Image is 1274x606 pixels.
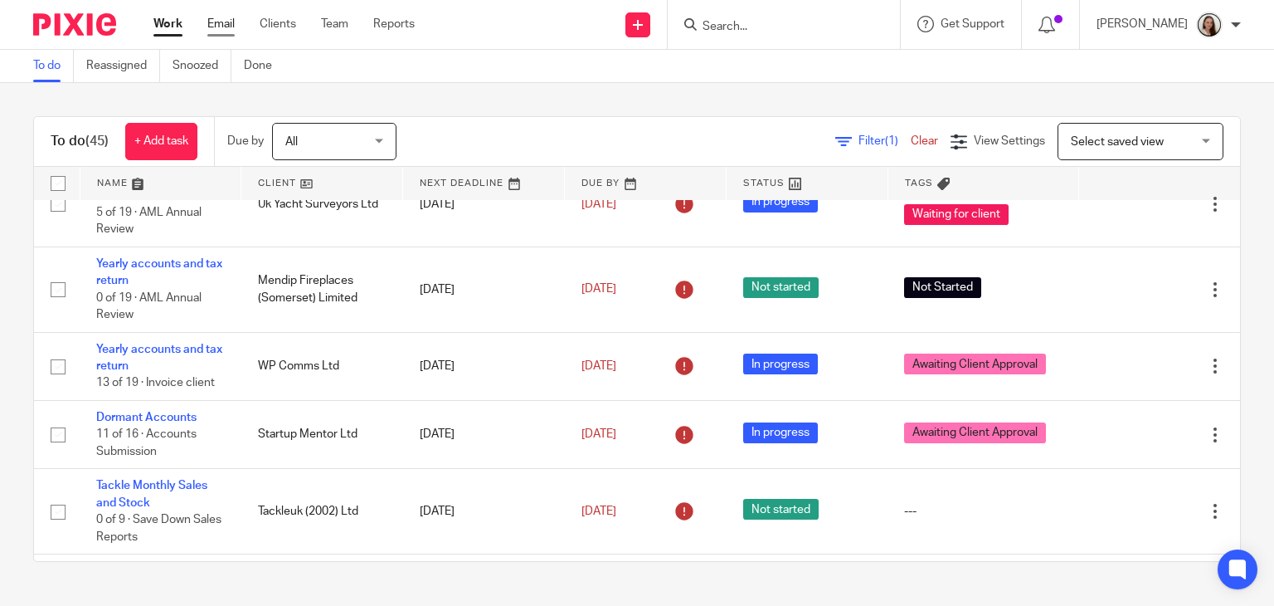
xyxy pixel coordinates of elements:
[96,412,197,423] a: Dormant Accounts
[33,50,74,82] a: To do
[743,354,818,374] span: In progress
[743,499,819,520] span: Not started
[403,247,565,332] td: [DATE]
[96,258,222,286] a: Yearly accounts and tax return
[96,344,222,372] a: Yearly accounts and tax return
[885,135,898,147] span: (1)
[96,480,207,508] a: Tackle Monthly Sales and Stock
[51,133,109,150] h1: To do
[86,50,160,82] a: Reassigned
[581,284,616,296] span: [DATE]
[904,423,1046,443] span: Awaiting Client Approval
[244,50,284,82] a: Done
[33,13,116,36] img: Pixie
[743,277,819,298] span: Not started
[285,136,298,148] span: All
[403,332,565,400] td: [DATE]
[911,135,938,147] a: Clear
[904,277,981,298] span: Not Started
[85,134,109,148] span: (45)
[581,428,616,440] span: [DATE]
[743,423,818,443] span: In progress
[581,198,616,210] span: [DATE]
[403,162,565,247] td: [DATE]
[173,50,231,82] a: Snoozed
[904,354,1046,374] span: Awaiting Client Approval
[581,506,616,517] span: [DATE]
[1097,16,1188,32] p: [PERSON_NAME]
[1196,12,1223,38] img: Profile.png
[581,360,616,372] span: [DATE]
[858,135,911,147] span: Filter
[207,16,235,32] a: Email
[96,428,197,457] span: 11 of 16 · Accounts Submission
[241,162,403,247] td: Uk Yacht Surveyors Ltd
[321,16,348,32] a: Team
[260,16,296,32] a: Clients
[403,400,565,468] td: [DATE]
[153,16,182,32] a: Work
[743,192,818,213] span: In progress
[701,20,850,35] input: Search
[403,469,565,555] td: [DATE]
[227,133,264,149] p: Due by
[241,469,403,555] td: Tackleuk (2002) Ltd
[96,378,215,389] span: 13 of 19 · Invoice client
[241,400,403,468] td: Startup Mentor Ltd
[904,503,1062,520] div: ---
[904,204,1009,225] span: Waiting for client
[125,123,197,160] a: + Add task
[241,332,403,400] td: WP Comms Ltd
[241,247,403,332] td: Mendip Fireplaces (Somerset) Limited
[96,207,202,236] span: 5 of 19 · AML Annual Review
[1071,136,1164,148] span: Select saved view
[96,292,202,321] span: 0 of 19 · AML Annual Review
[941,18,1004,30] span: Get Support
[974,135,1045,147] span: View Settings
[905,178,933,188] span: Tags
[96,514,221,543] span: 0 of 9 · Save Down Sales Reports
[373,16,415,32] a: Reports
